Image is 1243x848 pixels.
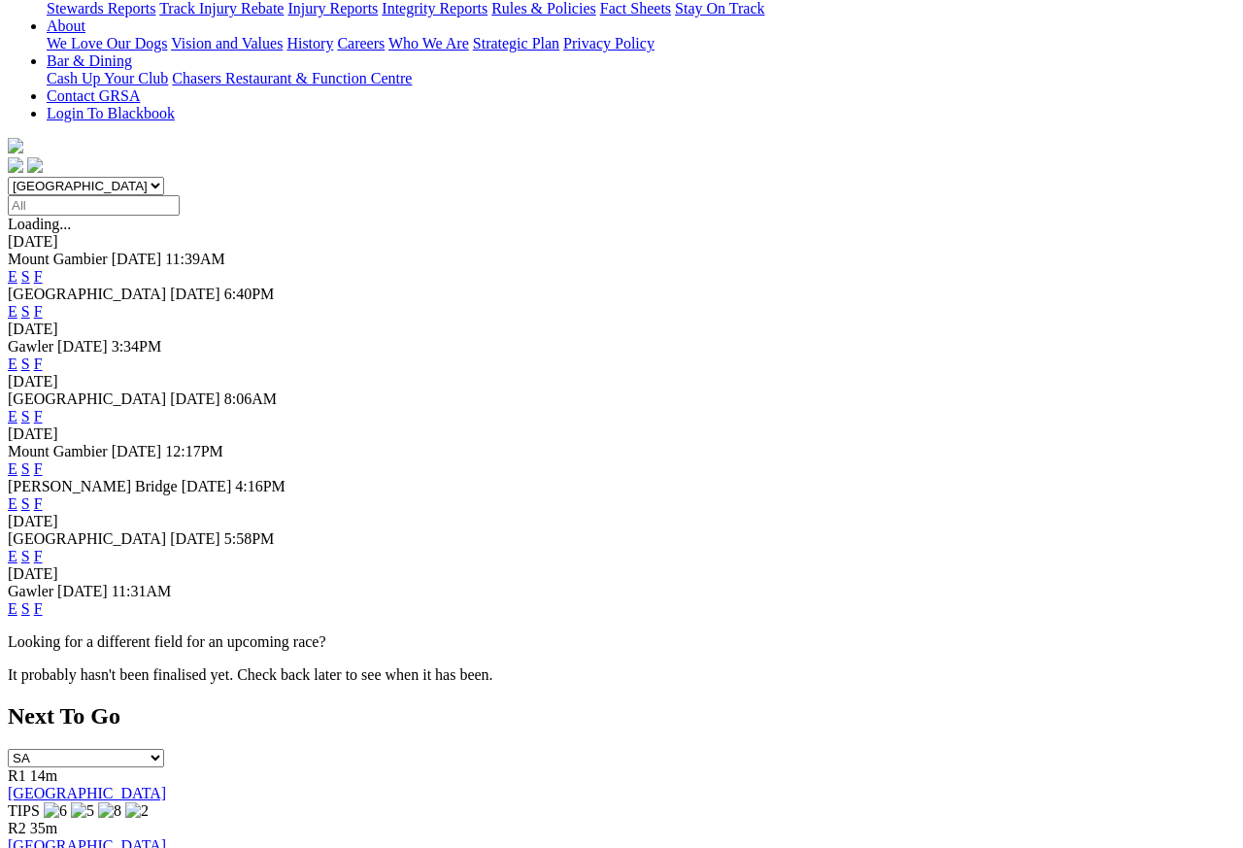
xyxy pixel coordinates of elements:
a: Login To Blackbook [47,105,175,121]
a: S [21,303,30,320]
a: [GEOGRAPHIC_DATA] [8,785,166,801]
a: Careers [337,35,385,51]
span: [DATE] [112,251,162,267]
a: S [21,460,30,477]
a: F [34,408,43,424]
a: E [8,495,17,512]
div: [DATE] [8,373,1235,390]
a: E [8,268,17,285]
a: S [21,548,30,564]
a: Privacy Policy [563,35,655,51]
a: Bar & Dining [47,52,132,69]
div: About [47,35,1235,52]
input: Select date [8,195,180,216]
a: Contact GRSA [47,87,140,104]
a: F [34,356,43,372]
a: S [21,268,30,285]
span: TIPS [8,802,40,819]
a: F [34,460,43,477]
img: facebook.svg [8,157,23,173]
a: E [8,548,17,564]
span: [PERSON_NAME] Bridge [8,478,178,494]
span: [DATE] [57,583,108,599]
a: S [21,600,30,617]
span: Loading... [8,216,71,232]
span: 4:16PM [235,478,286,494]
div: Bar & Dining [47,70,1235,87]
img: logo-grsa-white.png [8,138,23,153]
a: F [34,548,43,564]
a: Chasers Restaurant & Function Centre [172,70,412,86]
a: About [47,17,85,34]
img: 2 [125,802,149,820]
a: S [21,495,30,512]
span: Gawler [8,338,53,355]
a: S [21,408,30,424]
span: 11:39AM [165,251,225,267]
span: 8:06AM [224,390,277,407]
span: [GEOGRAPHIC_DATA] [8,530,166,547]
p: Looking for a different field for an upcoming race? [8,633,1235,651]
div: [DATE] [8,565,1235,583]
span: [DATE] [170,530,220,547]
a: Strategic Plan [473,35,559,51]
img: twitter.svg [27,157,43,173]
partial: It probably hasn't been finalised yet. Check back later to see when it has been. [8,666,493,683]
span: Mount Gambier [8,251,108,267]
a: We Love Our Dogs [47,35,167,51]
span: 12:17PM [165,443,223,459]
span: [DATE] [170,286,220,302]
span: Gawler [8,583,53,599]
span: [DATE] [170,390,220,407]
a: F [34,600,43,617]
img: 8 [98,802,121,820]
span: 5:58PM [224,530,275,547]
a: E [8,600,17,617]
a: F [34,268,43,285]
a: E [8,460,17,477]
a: Vision and Values [171,35,283,51]
a: History [286,35,333,51]
span: 14m [30,767,57,784]
span: R2 [8,820,26,836]
span: Mount Gambier [8,443,108,459]
h2: Next To Go [8,703,1235,729]
span: 35m [30,820,57,836]
div: [DATE] [8,233,1235,251]
span: [DATE] [57,338,108,355]
span: [DATE] [112,443,162,459]
span: R1 [8,767,26,784]
a: F [34,303,43,320]
span: [GEOGRAPHIC_DATA] [8,286,166,302]
a: Cash Up Your Club [47,70,168,86]
img: 5 [71,802,94,820]
a: Who We Are [388,35,469,51]
a: F [34,495,43,512]
span: [GEOGRAPHIC_DATA] [8,390,166,407]
span: [DATE] [182,478,232,494]
div: [DATE] [8,425,1235,443]
div: [DATE] [8,513,1235,530]
a: E [8,356,17,372]
span: 6:40PM [224,286,275,302]
div: [DATE] [8,321,1235,338]
span: 3:34PM [112,338,162,355]
span: 11:31AM [112,583,172,599]
a: S [21,356,30,372]
img: 6 [44,802,67,820]
a: E [8,408,17,424]
a: E [8,303,17,320]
